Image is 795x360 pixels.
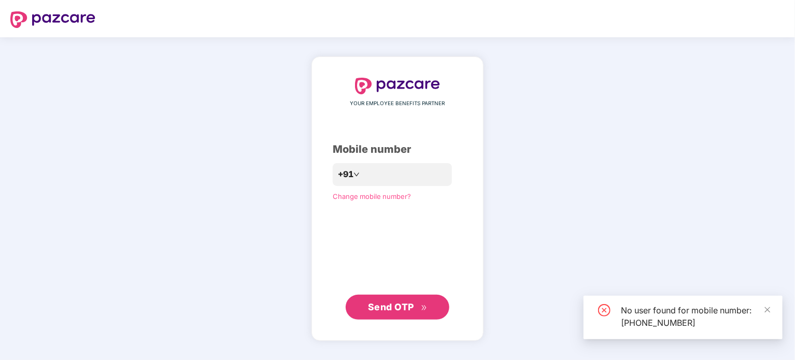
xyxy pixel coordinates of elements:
[346,295,449,320] button: Send OTPdouble-right
[333,192,411,200] a: Change mobile number?
[368,301,414,312] span: Send OTP
[598,304,611,316] span: close-circle
[353,171,360,178] span: down
[10,11,95,28] img: logo
[333,141,462,157] div: Mobile number
[338,168,353,181] span: +91
[621,304,770,329] div: No user found for mobile number: [PHONE_NUMBER]
[421,305,428,311] span: double-right
[355,78,440,94] img: logo
[764,306,771,313] span: close
[350,99,445,108] span: YOUR EMPLOYEE BENEFITS PARTNER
